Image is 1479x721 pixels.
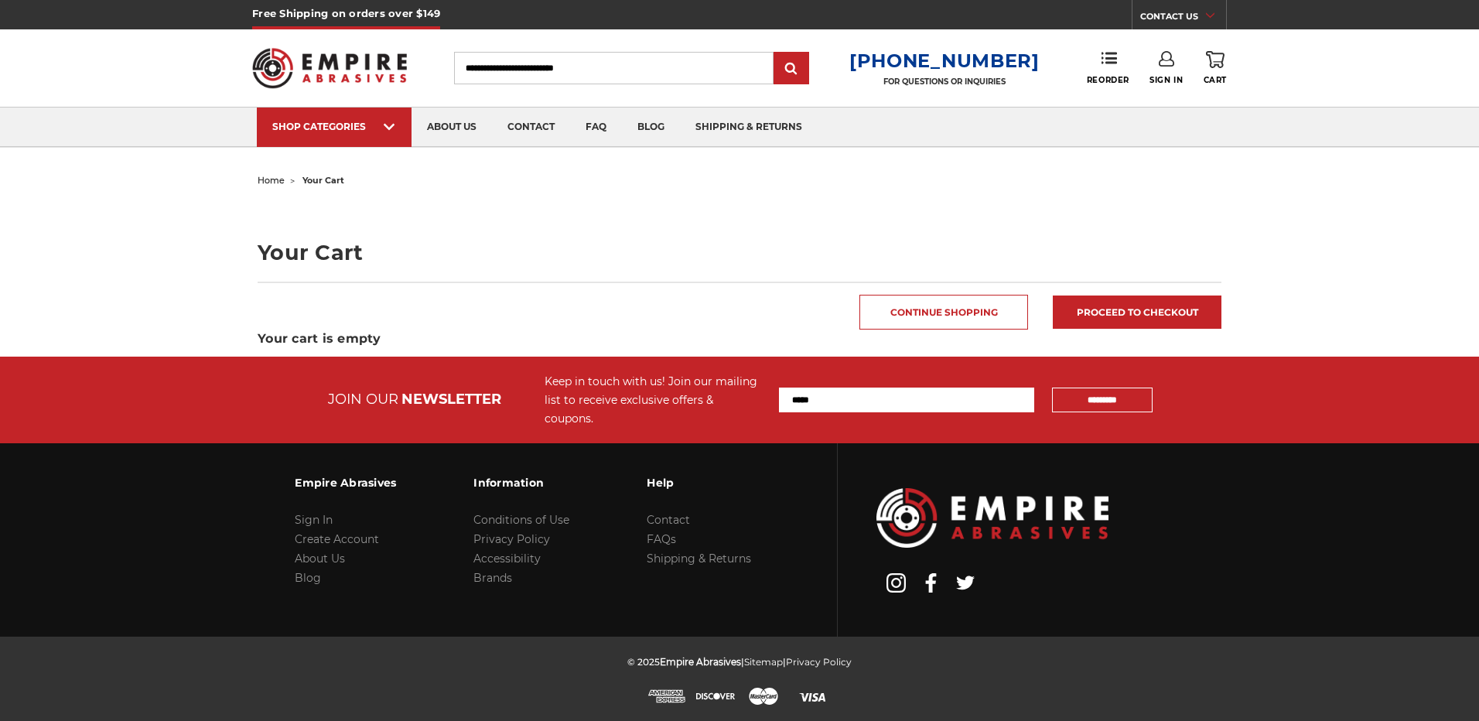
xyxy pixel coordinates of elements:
a: Cart [1204,51,1227,85]
a: contact [492,108,570,147]
a: Shipping & Returns [647,552,751,566]
h3: Empire Abrasives [295,466,396,499]
p: © 2025 | | [627,652,852,671]
a: faq [570,108,622,147]
a: FAQs [647,532,676,546]
a: blog [622,108,680,147]
img: Empire Abrasives Logo Image [876,488,1108,548]
input: Submit [776,53,807,84]
img: Empire Abrasives [252,38,407,98]
a: home [258,175,285,186]
a: Contact [647,513,690,527]
a: about us [412,108,492,147]
h3: Help [647,466,751,499]
div: SHOP CATEGORIES [272,121,396,132]
a: Accessibility [473,552,541,566]
a: Conditions of Use [473,513,569,527]
span: Sign In [1149,75,1183,85]
a: Sign In [295,513,333,527]
a: Privacy Policy [786,656,852,668]
span: Reorder [1087,75,1129,85]
span: Cart [1204,75,1227,85]
h3: Information [473,466,569,499]
a: Privacy Policy [473,532,550,546]
span: your cart [302,175,344,186]
h3: Your cart is empty [258,330,1221,348]
span: JOIN OUR [328,391,398,408]
span: NEWSLETTER [401,391,501,408]
a: [PHONE_NUMBER] [849,50,1040,72]
p: FOR QUESTIONS OR INQUIRIES [849,77,1040,87]
a: Reorder [1087,51,1129,84]
a: Sitemap [744,656,783,668]
span: Empire Abrasives [660,656,741,668]
a: About Us [295,552,345,566]
a: Create Account [295,532,379,546]
a: Brands [473,571,512,585]
a: Continue Shopping [859,295,1028,330]
h1: Your Cart [258,242,1221,263]
a: CONTACT US [1140,8,1226,29]
a: Proceed to checkout [1053,296,1221,329]
div: Keep in touch with us! Join our mailing list to receive exclusive offers & coupons. [545,372,763,428]
a: Blog [295,571,321,585]
a: shipping & returns [680,108,818,147]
